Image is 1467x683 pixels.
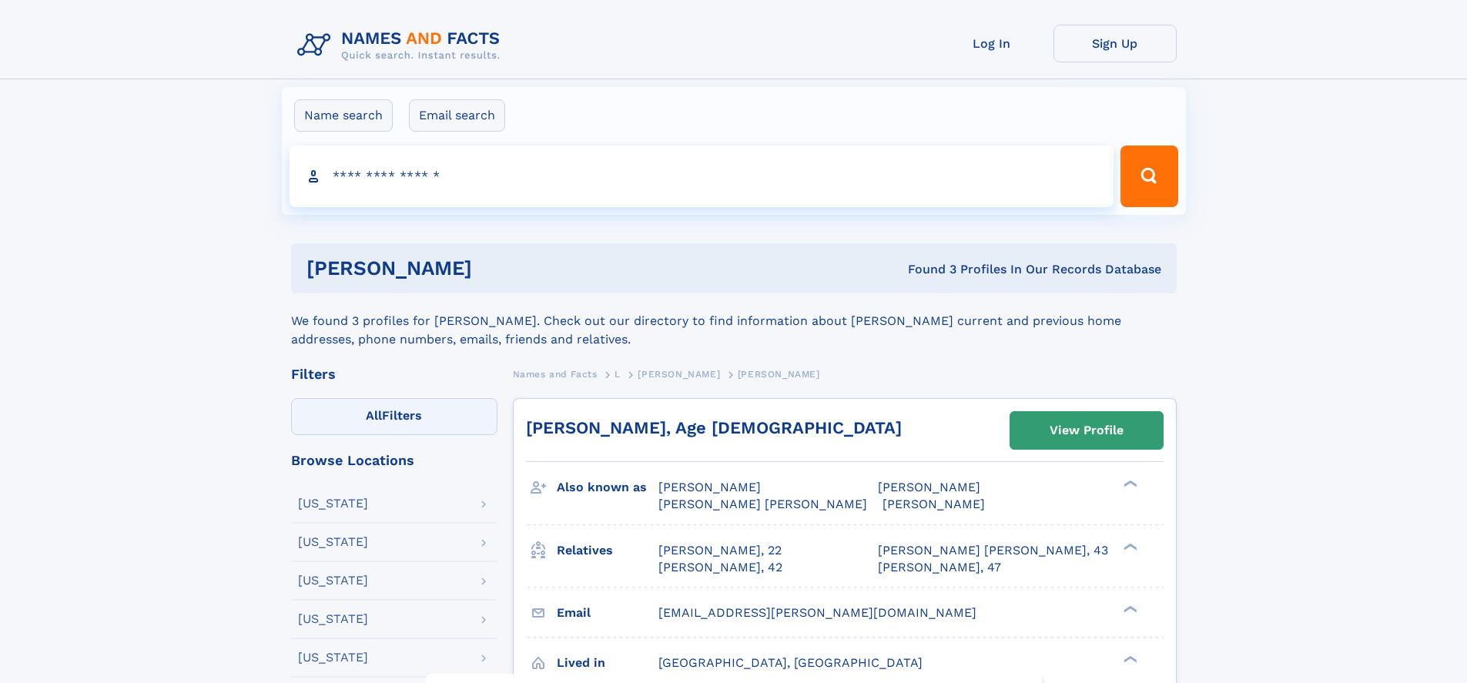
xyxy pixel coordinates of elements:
[366,408,382,423] span: All
[1120,654,1138,664] div: ❯
[1120,604,1138,614] div: ❯
[1053,25,1177,62] a: Sign Up
[690,261,1161,278] div: Found 3 Profiles In Our Records Database
[298,613,368,625] div: [US_STATE]
[409,99,505,132] label: Email search
[294,99,393,132] label: Name search
[291,454,497,467] div: Browse Locations
[615,364,621,383] a: L
[658,480,761,494] span: [PERSON_NAME]
[878,542,1108,559] a: [PERSON_NAME] [PERSON_NAME], 43
[557,474,658,501] h3: Also known as
[291,367,497,381] div: Filters
[658,655,923,670] span: [GEOGRAPHIC_DATA], [GEOGRAPHIC_DATA]
[658,559,782,576] a: [PERSON_NAME], 42
[615,369,621,380] span: L
[298,497,368,510] div: [US_STATE]
[1120,479,1138,489] div: ❯
[1010,412,1163,449] a: View Profile
[638,364,720,383] a: [PERSON_NAME]
[298,574,368,587] div: [US_STATE]
[1120,541,1138,551] div: ❯
[658,542,782,559] a: [PERSON_NAME], 22
[557,600,658,626] h3: Email
[291,398,497,435] label: Filters
[738,369,820,380] span: [PERSON_NAME]
[878,559,1001,576] a: [PERSON_NAME], 47
[638,369,720,380] span: [PERSON_NAME]
[658,497,867,511] span: [PERSON_NAME] [PERSON_NAME]
[878,480,980,494] span: [PERSON_NAME]
[298,651,368,664] div: [US_STATE]
[883,497,985,511] span: [PERSON_NAME]
[557,650,658,676] h3: Lived in
[930,25,1053,62] a: Log In
[526,418,902,437] a: [PERSON_NAME], Age [DEMOGRAPHIC_DATA]
[1050,413,1124,448] div: View Profile
[513,364,598,383] a: Names and Facts
[1120,146,1177,207] button: Search Button
[291,293,1177,349] div: We found 3 profiles for [PERSON_NAME]. Check out our directory to find information about [PERSON_...
[290,146,1114,207] input: search input
[291,25,513,66] img: Logo Names and Facts
[557,537,658,564] h3: Relatives
[658,605,976,620] span: [EMAIL_ADDRESS][PERSON_NAME][DOMAIN_NAME]
[298,536,368,548] div: [US_STATE]
[306,259,690,278] h1: [PERSON_NAME]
